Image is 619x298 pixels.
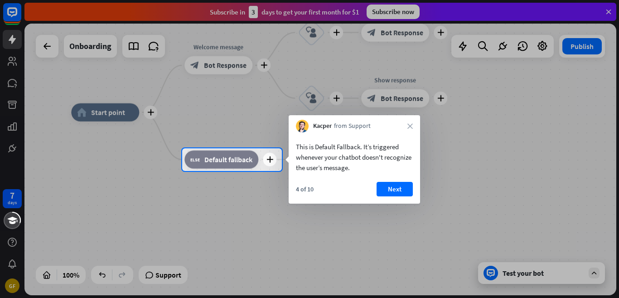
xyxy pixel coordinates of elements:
[377,182,413,196] button: Next
[313,122,332,131] span: Kacper
[204,155,252,164] span: Default fallback
[7,4,34,31] button: Open LiveChat chat widget
[296,185,314,193] div: 4 of 10
[190,155,200,164] i: block_fallback
[334,122,371,131] span: from Support
[296,142,413,173] div: This is Default Fallback. It’s triggered whenever your chatbot doesn't recognize the user’s message.
[407,123,413,129] i: close
[266,156,273,163] i: plus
